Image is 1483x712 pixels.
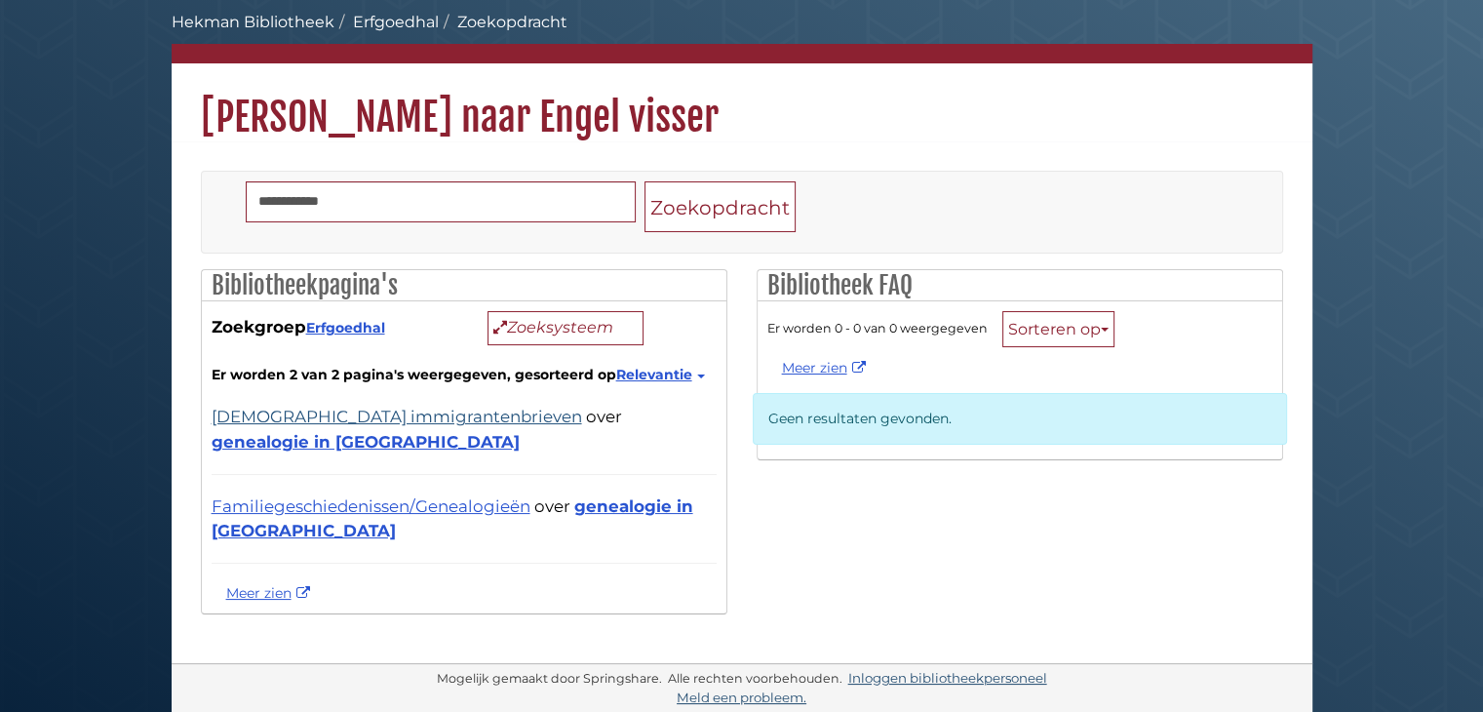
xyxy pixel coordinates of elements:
font: Alle rechten voorbehouden. [668,671,842,686]
a: genealogie in [GEOGRAPHIC_DATA] [212,432,520,452]
font: Er worden 2 van 2 pagina's weergegeven, gesorteerd op [212,366,616,383]
a: [DEMOGRAPHIC_DATA] immigrantenbrieven [212,407,582,426]
nav: broodkruimel [172,11,1312,63]
font: Bibliotheek FAQ [767,270,913,300]
font: Relevantie [616,366,692,383]
a: Familiegeschiedenissen/Genealogieën [212,496,530,516]
font: Er worden 0 - 0 van 0 weergegeven [767,321,988,336]
button: Sorteren op [1002,311,1114,347]
font: [PERSON_NAME] naar Engel visser [201,93,719,141]
a: Erfgoedhal [353,13,439,31]
font: Zoekopdracht [457,13,567,31]
font: Mogelijk gemaakt door Springshare. [437,671,662,686]
font: Bibliotheekpagina's [212,270,398,300]
font: Geen resultaten gevonden. [768,410,952,427]
font: Meer zien [782,359,847,376]
button: Zoeksysteem [488,311,644,345]
a: Hekman Bibliotheek [172,13,334,31]
font: Zoeksysteem [507,319,613,337]
a: Relevantie [616,366,702,383]
font: Zoekopdracht [650,196,790,219]
button: Zoekopdracht [644,181,796,233]
a: Bekijk meer Engel visser resultaten [226,584,315,602]
a: Erfgoedhal [306,319,385,336]
font: over [586,407,622,426]
font: Meer zien [226,584,292,602]
a: Inloggen bibliotheekpersoneel [848,670,1047,686]
a: Meld een probleem. [677,690,806,705]
a: Meer zien [782,359,871,376]
font: over [534,496,570,516]
font: Zoekgroep [212,317,306,336]
font: Sorteren op [1008,320,1101,338]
